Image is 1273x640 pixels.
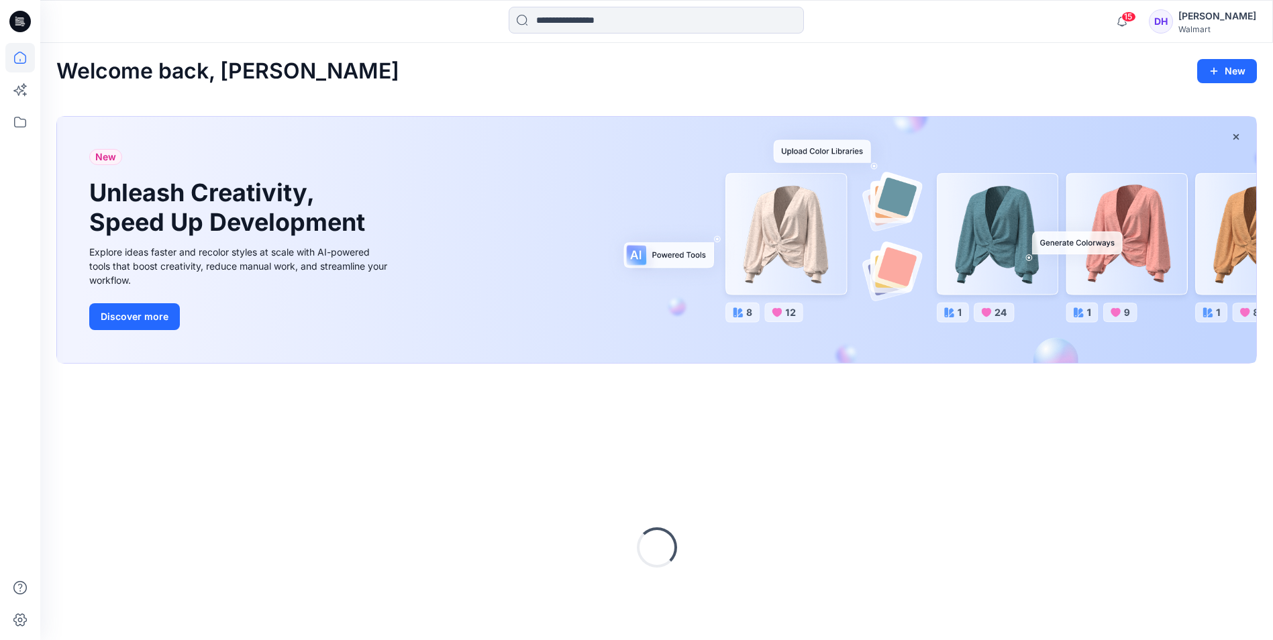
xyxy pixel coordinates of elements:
[89,303,391,330] a: Discover more
[1178,8,1256,24] div: [PERSON_NAME]
[1197,59,1257,83] button: New
[1178,24,1256,34] div: Walmart
[89,303,180,330] button: Discover more
[95,149,116,165] span: New
[89,178,371,236] h1: Unleash Creativity, Speed Up Development
[1149,9,1173,34] div: DH
[56,59,399,84] h2: Welcome back, [PERSON_NAME]
[89,245,391,287] div: Explore ideas faster and recolor styles at scale with AI-powered tools that boost creativity, red...
[1121,11,1136,22] span: 15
